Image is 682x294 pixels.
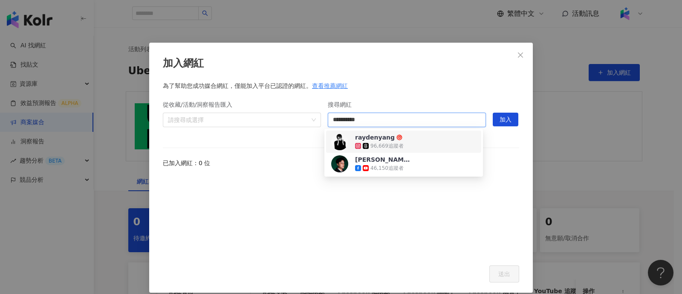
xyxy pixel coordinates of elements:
[370,143,404,150] div: 96,669 追蹤者
[331,155,348,172] img: KOL Avatar
[500,113,511,127] span: 加入
[370,165,404,172] div: 46,150 追蹤者
[517,52,524,58] span: close
[163,100,239,109] label: 從收藏/活動/洞察報告匯入
[328,100,358,109] label: 搜尋網紅
[355,133,395,142] div: raydenyang
[489,265,519,282] button: 送出
[331,133,348,150] img: KOL Avatar
[355,155,410,164] div: [PERSON_NAME]
[326,131,481,153] div: raydenyang
[163,158,519,168] div: 已加入網紅：0 位
[163,56,519,71] div: 加入網紅
[493,113,518,126] button: 加入
[326,153,481,175] div: 楊楊
[312,81,348,90] div: 查看推薦網紅
[163,81,519,90] div: 為了幫助您成功媒合網紅，僅能加入平台已認證的網紅。
[512,47,529,64] button: Close
[333,113,481,127] input: 搜尋網紅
